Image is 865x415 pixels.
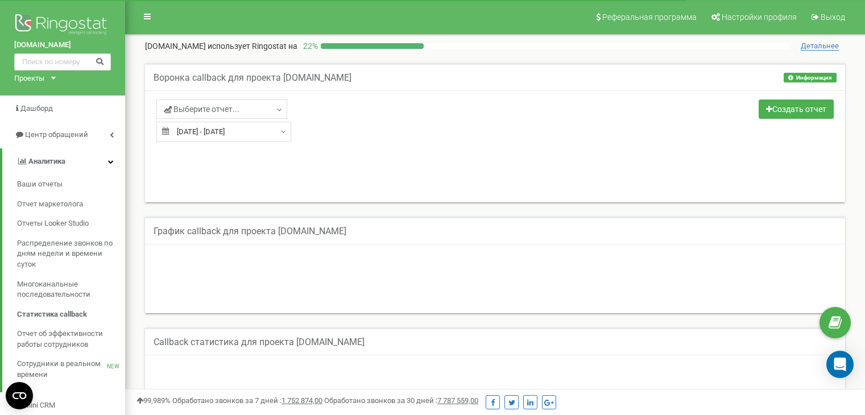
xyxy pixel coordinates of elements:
button: Open CMP widget [6,382,33,409]
a: Многоканальные последовательности [17,275,125,305]
a: Ваши отчеты [17,175,125,194]
span: Аналитика [28,157,65,165]
span: Статистика callback [17,309,87,320]
input: Поиск по номеру [14,53,111,70]
span: 99,989% [136,396,171,405]
h5: Воронка callback для проекта [DOMAIN_NAME] [154,73,351,83]
a: Выберите отчет... [156,99,287,119]
span: Детальнее [801,42,839,51]
span: Mini CRM [24,401,55,409]
span: Ваши отчеты [17,179,63,190]
a: Отчет об эффективности работы сотрудников [17,324,125,354]
a: Отчеты Looker Studio [17,214,125,234]
u: 1 752 874,00 [282,396,322,405]
span: Отчет об эффективности работы сотрудников [17,329,119,350]
a: Отчет маркетолога [17,194,125,214]
a: Распределение звонков по дням недели и времени суток [17,234,125,275]
span: Дашборд [20,104,53,113]
span: Распределение звонков по дням недели и времени суток [17,238,119,270]
a: Аналитика [2,148,125,175]
a: Статистика callback [17,305,125,325]
div: Проекты [14,73,44,84]
span: Обработано звонков за 7 дней : [172,396,322,405]
img: Ringostat logo [14,11,111,40]
span: Выход [821,13,845,22]
p: 22 % [297,40,321,52]
h5: График callback для проекта [DOMAIN_NAME] [154,226,346,236]
span: Реферальная программа [602,13,697,22]
span: использует Ringostat на [208,42,297,51]
span: Отчет маркетолога [17,199,83,210]
span: Отчеты Looker Studio [17,218,89,229]
p: [DOMAIN_NAME] [145,40,297,52]
div: Open Intercom Messenger [826,351,854,378]
span: Обработано звонков за 30 дней : [324,396,478,405]
a: Сотрудники в реальном времениNEW [17,354,125,384]
span: Центр обращений [25,130,88,139]
span: Настройки профиля [722,13,797,22]
button: Информация [784,73,837,82]
a: Создать отчет [759,99,834,119]
span: Многоканальные последовательности [17,279,119,300]
span: Выберите отчет... [164,103,239,115]
span: Сотрудники в реальном времени [17,359,107,380]
u: 7 787 559,00 [437,396,478,405]
h5: Callback статистика для проекта [DOMAIN_NAME] [154,337,365,347]
a: [DOMAIN_NAME] [14,40,111,51]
